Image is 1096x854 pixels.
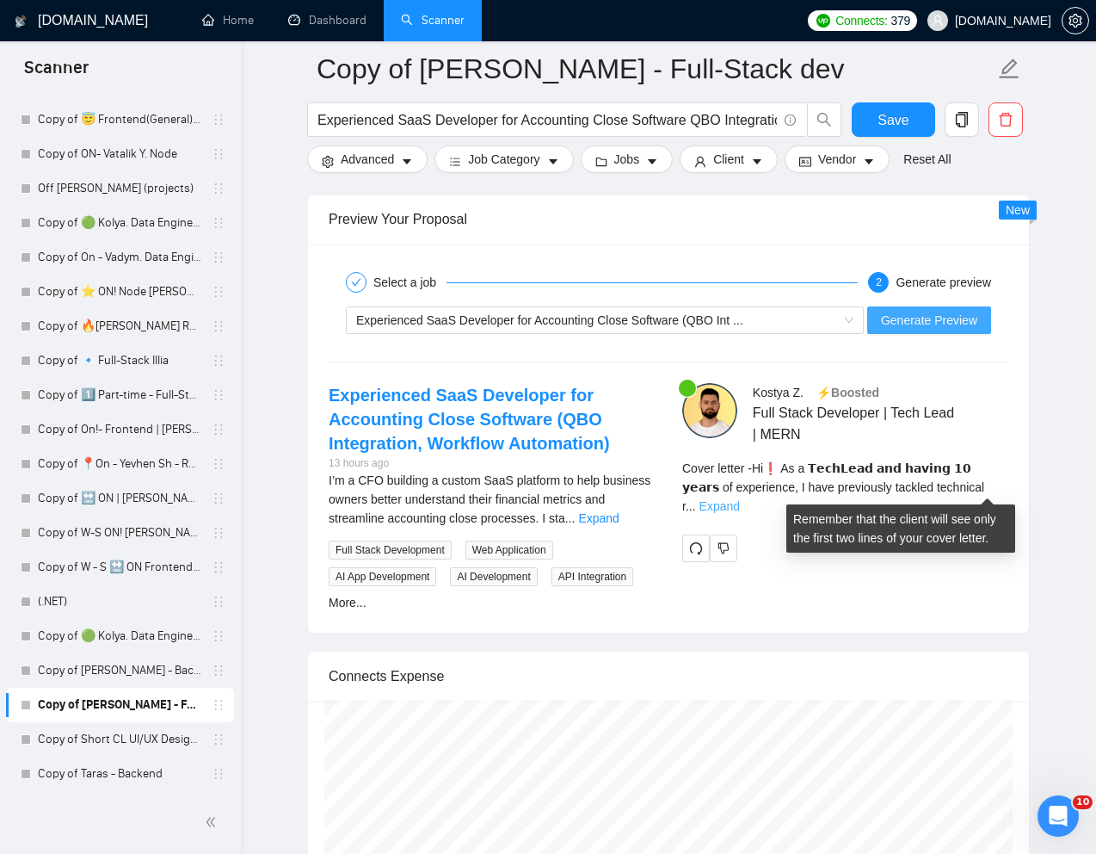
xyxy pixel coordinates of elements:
[449,155,461,168] span: bars
[786,504,1015,553] div: Remember that the client will see only the first two lines of your cover letter.
[468,150,539,169] span: Job Category
[38,102,201,137] a: Copy of 😇 Frontend(General) | 25+ | [PERSON_NAME]
[751,155,763,168] span: caret-down
[680,145,778,173] button: userClientcaret-down
[205,814,222,831] span: double-left
[595,155,607,168] span: folder
[212,733,225,746] span: holder
[212,182,225,195] span: holder
[945,112,978,127] span: copy
[15,8,27,35] img: logo
[753,402,957,445] span: Full Stack Developer | Tech Lead | MERN
[38,240,201,275] a: Copy of On - Vadym. Data Engineer - General
[212,113,225,127] span: holder
[329,455,655,472] div: 13 hours ago
[212,560,225,574] span: holder
[38,619,201,653] a: Copy of 🟢 Kolya. Data Engineer - General
[876,276,882,288] span: 2
[38,722,201,757] a: Copy of Short CL UI/UX Design - [PERSON_NAME]
[38,137,201,171] a: Copy of ON- Vatalik Y. Node
[835,11,887,30] span: Connects:
[682,383,737,438] img: c1KlPsBsMF3GODfU_H7KM9omajHWWS6ezOBo-K3Px-HuEEPsuq1SjqXh9C5koNVxvv
[816,386,879,399] span: ⚡️Boosted
[896,272,991,293] div: Generate preview
[329,541,452,560] span: Full Stack Development
[317,109,777,131] input: Search Freelance Jobs...
[713,150,744,169] span: Client
[401,155,413,168] span: caret-down
[38,171,201,206] a: Off [PERSON_NAME] (projects)
[356,313,743,327] span: Experienced SaaS Developer for Accounting Close Software (QBO Int ...
[212,216,225,230] span: holder
[699,499,740,513] a: Expand
[710,535,737,562] button: dislike
[891,11,910,30] span: 379
[38,516,201,550] a: Copy of W-S ON! [PERSON_NAME]/ React Native
[38,412,201,447] a: Copy of On!- Frontend | [PERSON_NAME]
[38,550,201,585] a: Copy of W - S 🔛 ON Frontend - [PERSON_NAME] B | React
[329,652,1008,701] div: Connects Expense
[38,275,201,309] a: Copy of ⭐️ ON! Node [PERSON_NAME]
[212,251,225,264] span: holder
[863,155,875,168] span: caret-down
[903,150,951,169] a: Reset All
[646,155,658,168] span: caret-down
[38,481,201,516] a: Copy of 🔛 ON | [PERSON_NAME] B | Frontend/React
[212,423,225,436] span: holder
[212,354,225,368] span: holder
[329,195,1008,244] div: Preview Your Proposal
[212,457,225,471] span: holder
[807,102,841,137] button: search
[329,386,610,453] a: Experienced SaaS Developer for Accounting Close Software (QBO Integration, Workflow Automation)
[212,629,225,643] span: holder
[1062,14,1088,28] span: setting
[1073,795,1093,809] span: 10
[988,102,1023,137] button: delete
[799,155,811,168] span: idcard
[10,55,102,91] span: Scanner
[683,541,709,555] span: redo
[38,688,201,722] a: Copy of [PERSON_NAME] - Full-Stack dev
[753,386,804,399] span: Kostya Z .
[212,698,225,712] span: holder
[867,306,991,334] button: Generate Preview
[945,102,979,137] button: copy
[307,145,428,173] button: settingAdvancedcaret-down
[694,155,706,168] span: user
[341,150,394,169] span: Advanced
[551,567,633,586] span: API Integration
[322,155,334,168] span: setting
[212,492,225,505] span: holder
[202,13,254,28] a: homeHome
[565,511,576,525] span: ...
[852,102,935,137] button: Save
[614,150,640,169] span: Jobs
[785,114,796,126] span: info-circle
[38,447,201,481] a: Copy of 📍On - Yevhen Sh - React General
[212,526,225,540] span: holder
[686,499,696,513] span: ...
[401,13,465,28] a: searchScanner
[212,147,225,161] span: holder
[212,285,225,299] span: holder
[38,757,201,791] a: Copy of Taras - Backend
[38,585,201,619] a: (.NET)
[450,567,537,586] span: AI Development
[38,309,201,343] a: Copy of 🔥[PERSON_NAME] React General
[434,145,573,173] button: barsJob Categorycaret-down
[317,47,994,90] input: Scanner name...
[1006,203,1030,217] span: New
[1038,795,1079,837] iframe: Intercom live chat
[547,155,559,168] span: caret-down
[329,596,366,610] a: More...
[682,459,1008,516] div: Remember that the client will see only the first two lines of your cover letter.
[578,511,619,525] a: Expand
[785,145,890,173] button: idcardVendorcaret-down
[373,272,446,293] div: Select a job
[288,13,366,28] a: dashboardDashboard
[989,112,1022,127] span: delete
[881,311,977,330] span: Generate Preview
[932,15,944,27] span: user
[581,145,674,173] button: folderJobscaret-down
[465,541,553,560] span: Web Application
